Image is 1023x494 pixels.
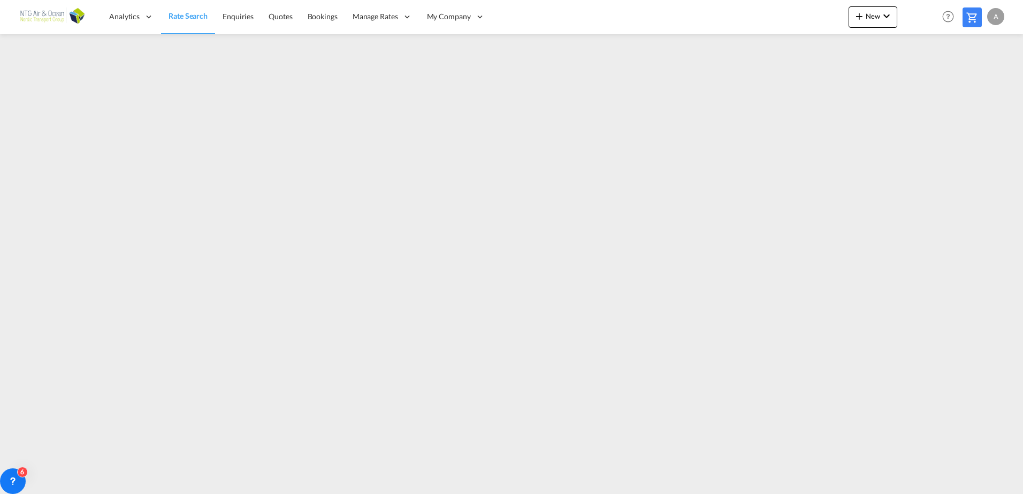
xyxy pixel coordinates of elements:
md-icon: icon-chevron-down [880,10,893,22]
div: Help [939,7,963,27]
span: Help [939,7,957,26]
span: Manage Rates [353,11,398,22]
div: A [987,8,1004,25]
span: My Company [427,11,471,22]
span: Analytics [109,11,140,22]
button: icon-plus 400-fgNewicon-chevron-down [849,6,897,28]
span: Bookings [308,12,338,21]
md-icon: icon-plus 400-fg [853,10,866,22]
span: Quotes [269,12,292,21]
span: Rate Search [169,11,208,20]
span: Enquiries [223,12,254,21]
span: New [853,12,893,20]
img: e656f910b01211ecad38b5b032e214e6.png [16,5,88,29]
